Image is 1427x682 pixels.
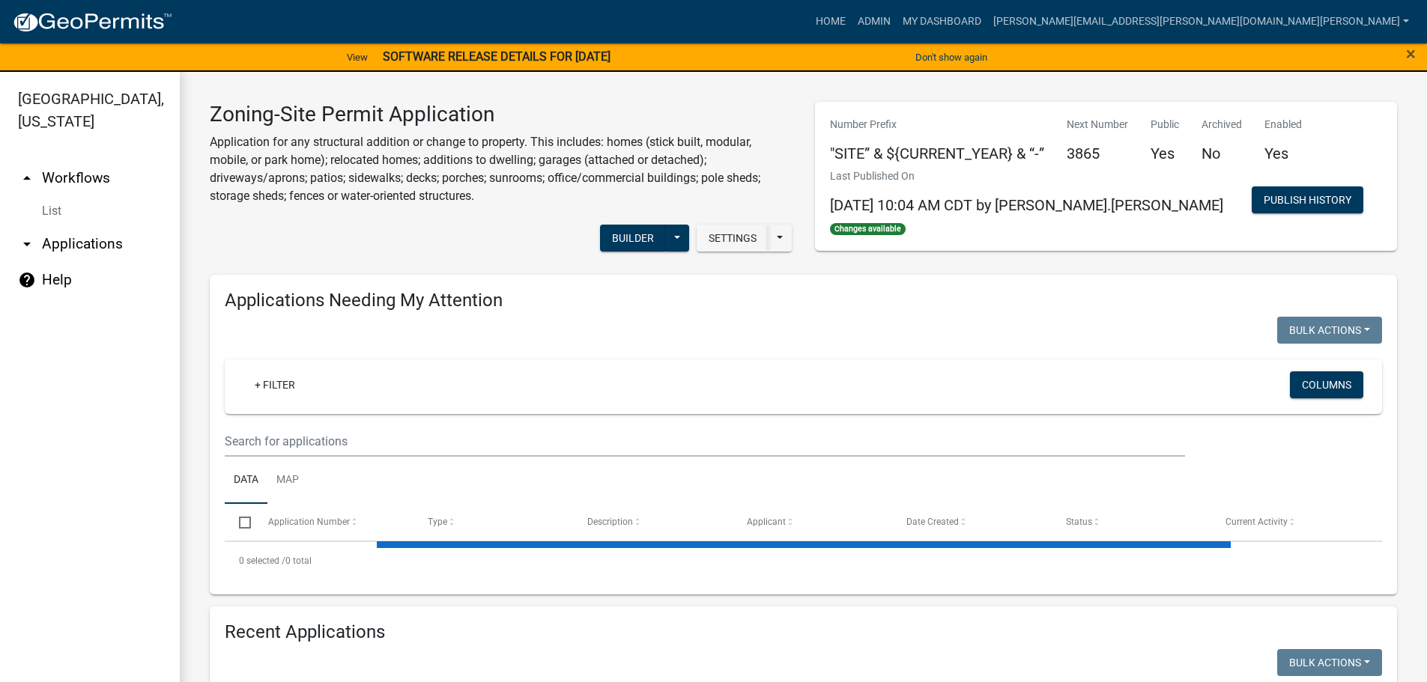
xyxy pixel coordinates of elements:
datatable-header-cell: Select [225,504,253,540]
h4: Applications Needing My Attention [225,290,1382,311]
span: Application Number [268,517,350,527]
h4: Recent Applications [225,621,1382,643]
a: Map [267,457,308,505]
span: Applicant [747,517,786,527]
button: Bulk Actions [1277,649,1382,676]
button: Settings [697,225,769,252]
a: [PERSON_NAME][EMAIL_ADDRESS][PERSON_NAME][DOMAIN_NAME][PERSON_NAME] [987,7,1415,36]
p: Archived [1202,117,1242,133]
span: [DATE] 10:04 AM CDT by [PERSON_NAME].[PERSON_NAME] [830,196,1223,214]
button: Columns [1290,371,1363,398]
p: Number Prefix [830,117,1044,133]
datatable-header-cell: Current Activity [1211,504,1371,540]
h5: Yes [1264,144,1302,162]
i: help [18,271,36,289]
h5: 3865 [1067,144,1128,162]
datatable-header-cell: Application Number [253,504,413,540]
p: Next Number [1067,117,1128,133]
p: Enabled [1264,117,1302,133]
i: arrow_drop_up [18,169,36,187]
datatable-header-cell: Status [1052,504,1211,540]
p: Last Published On [830,168,1223,184]
span: Type [428,517,447,527]
span: Date Created [906,517,959,527]
span: 0 selected / [239,555,285,566]
datatable-header-cell: Type [413,504,572,540]
datatable-header-cell: Date Created [892,504,1052,540]
a: Home [810,7,852,36]
button: Builder [600,225,666,252]
a: + Filter [243,371,307,398]
h5: "SITE” & ${CURRENT_YEAR} & “-” [830,144,1044,162]
h5: Yes [1151,144,1179,162]
input: Search for applications [225,426,1185,457]
datatable-header-cell: Applicant [733,504,892,540]
h3: Zoning-Site Permit Application [210,102,793,127]
span: Current Activity [1225,517,1288,527]
p: Public [1151,117,1179,133]
strong: SOFTWARE RELEASE DETAILS FOR [DATE] [383,49,611,64]
button: Bulk Actions [1277,317,1382,344]
a: Admin [852,7,897,36]
span: Status [1066,517,1092,527]
a: View [341,45,374,70]
p: Application for any structural addition or change to property. This includes: homes (stick built,... [210,133,793,205]
h5: No [1202,144,1242,162]
button: Publish History [1252,186,1363,213]
a: Data [225,457,267,505]
button: Close [1406,45,1416,63]
div: 0 total [225,542,1382,579]
span: Changes available [830,223,906,235]
span: × [1406,43,1416,64]
i: arrow_drop_down [18,235,36,253]
datatable-header-cell: Description [573,504,733,540]
wm-modal-confirm: Workflow Publish History [1252,195,1363,207]
span: Description [587,517,633,527]
button: Don't show again [909,45,993,70]
a: My Dashboard [897,7,987,36]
